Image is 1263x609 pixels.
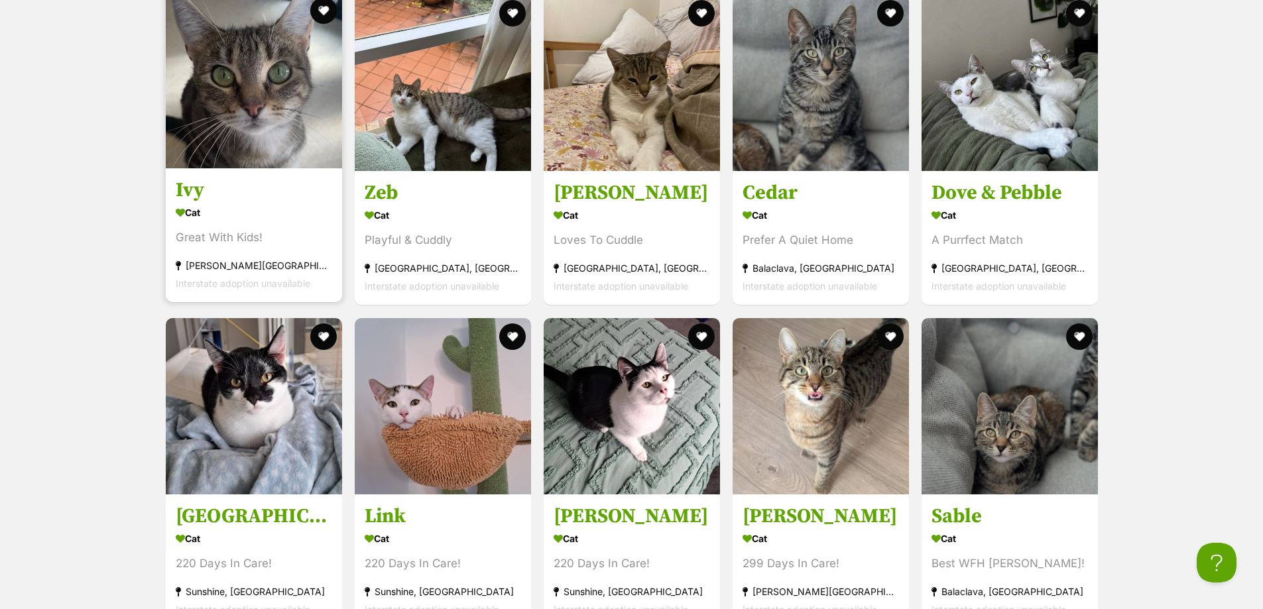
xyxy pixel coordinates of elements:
[365,281,499,292] span: Interstate adoption unavailable
[365,260,521,278] div: [GEOGRAPHIC_DATA], [GEOGRAPHIC_DATA]
[365,504,521,529] h3: Link
[743,281,877,292] span: Interstate adoption unavailable
[365,232,521,250] div: Playful & Cuddly
[1066,323,1093,350] button: favourite
[554,206,710,225] div: Cat
[932,260,1088,278] div: [GEOGRAPHIC_DATA], [GEOGRAPHIC_DATA]
[932,529,1088,548] div: Cat
[176,178,332,203] h3: Ivy
[554,504,710,529] h3: [PERSON_NAME]
[743,504,899,529] h3: [PERSON_NAME]
[554,582,710,600] div: Sunshine, [GEOGRAPHIC_DATA]
[176,278,310,290] span: Interstate adoption unavailable
[877,323,904,350] button: favourite
[499,323,526,350] button: favourite
[743,232,899,250] div: Prefer A Quiet Home
[733,318,909,494] img: Wren
[544,171,720,305] a: [PERSON_NAME] Cat Loves To Cuddle [GEOGRAPHIC_DATA], [GEOGRAPHIC_DATA] Interstate adoption unavai...
[932,181,1088,206] h3: Dove & Pebble
[365,582,521,600] div: Sunshine, [GEOGRAPHIC_DATA]
[365,555,521,573] div: 220 Days In Care!
[176,529,332,548] div: Cat
[932,281,1066,292] span: Interstate adoption unavailable
[554,529,710,548] div: Cat
[355,171,531,305] a: Zeb Cat Playful & Cuddly [GEOGRAPHIC_DATA], [GEOGRAPHIC_DATA] Interstate adoption unavailable fav...
[176,555,332,573] div: 220 Days In Care!
[176,203,332,223] div: Cat
[176,229,332,247] div: Great With Kids!
[743,206,899,225] div: Cat
[743,529,899,548] div: Cat
[365,529,521,548] div: Cat
[932,504,1088,529] h3: Sable
[932,232,1088,250] div: A Purrfect Match
[365,181,521,206] h3: Zeb
[688,323,715,350] button: favourite
[554,232,710,250] div: Loves To Cuddle
[166,168,342,303] a: Ivy Cat Great With Kids! [PERSON_NAME][GEOGRAPHIC_DATA] Interstate adoption unavailable favourite
[166,318,342,494] img: Muushu
[932,206,1088,225] div: Cat
[1197,543,1236,582] iframe: Help Scout Beacon - Open
[365,206,521,225] div: Cat
[932,555,1088,573] div: Best WFH [PERSON_NAME]!
[544,318,720,494] img: Selina
[733,171,909,305] a: Cedar Cat Prefer A Quiet Home Balaclava, [GEOGRAPHIC_DATA] Interstate adoption unavailable favourite
[932,582,1088,600] div: Balaclava, [GEOGRAPHIC_DATA]
[554,281,688,292] span: Interstate adoption unavailable
[554,555,710,573] div: 220 Days In Care!
[743,260,899,278] div: Balaclava, [GEOGRAPHIC_DATA]
[176,257,332,275] div: [PERSON_NAME][GEOGRAPHIC_DATA]
[922,318,1098,494] img: Sable
[310,323,337,350] button: favourite
[743,181,899,206] h3: Cedar
[554,260,710,278] div: [GEOGRAPHIC_DATA], [GEOGRAPHIC_DATA]
[176,582,332,600] div: Sunshine, [GEOGRAPHIC_DATA]
[743,555,899,573] div: 299 Days In Care!
[176,504,332,529] h3: [GEOGRAPHIC_DATA]
[554,181,710,206] h3: [PERSON_NAME]
[922,171,1098,305] a: Dove & Pebble Cat A Purrfect Match [GEOGRAPHIC_DATA], [GEOGRAPHIC_DATA] Interstate adoption unava...
[355,318,531,494] img: Link
[743,582,899,600] div: [PERSON_NAME][GEOGRAPHIC_DATA], [GEOGRAPHIC_DATA]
